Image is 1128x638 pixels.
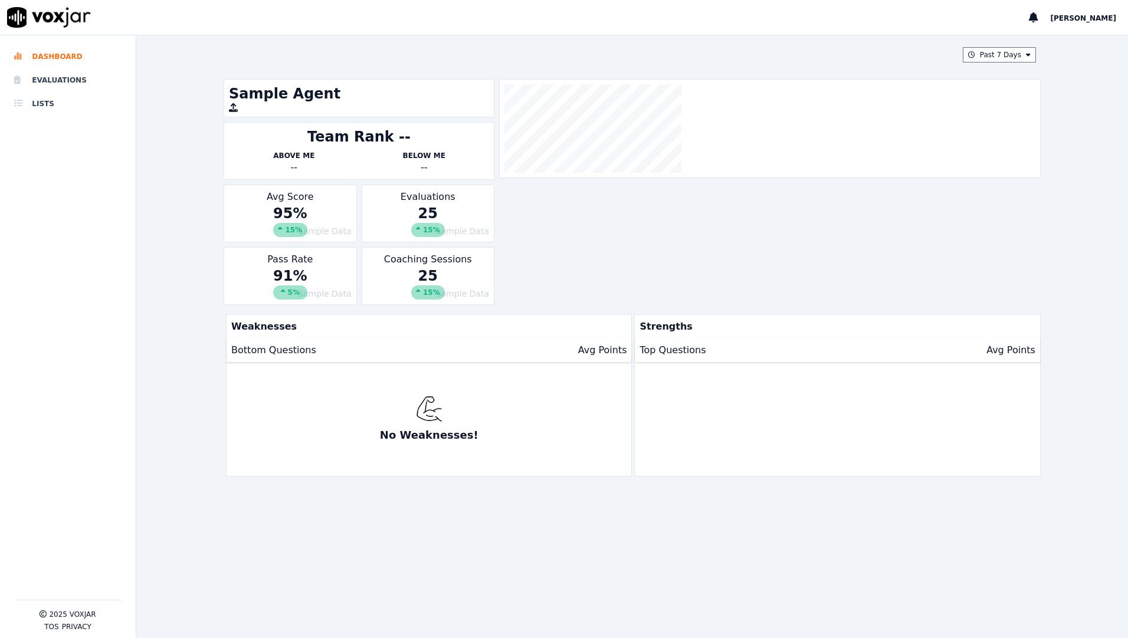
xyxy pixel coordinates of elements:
[1050,14,1116,22] span: [PERSON_NAME]
[411,223,445,237] div: 15%
[367,225,489,237] div: Sample Data
[1050,11,1128,25] button: [PERSON_NAME]
[359,151,489,160] p: Below Me
[411,285,445,300] div: 15%
[416,396,442,422] img: muscle
[229,151,359,160] p: Above Me
[44,622,58,632] button: TOS
[7,7,91,28] img: voxjar logo
[307,127,411,146] div: Team Rank --
[14,92,122,116] a: Lists
[640,343,706,357] p: Top Questions
[231,343,316,357] p: Bottom Questions
[229,160,359,175] div: --
[227,315,627,338] p: Weaknesses
[229,225,351,237] div: Sample Data
[411,204,445,237] div: 25
[229,84,489,103] h1: Sample Agent
[49,610,96,619] p: 2025 Voxjar
[578,343,627,357] p: Avg Points
[224,247,356,305] div: Pass Rate
[62,622,91,632] button: Privacy
[273,223,307,237] div: 15%
[986,343,1035,357] p: Avg Points
[273,267,307,300] div: 91%
[367,288,489,300] div: Sample Data
[963,47,1036,63] button: Past 7 Days
[362,247,494,305] div: Coaching Sessions
[14,68,122,92] a: Evaluations
[14,45,122,68] a: Dashboard
[273,285,307,300] div: 5%
[224,185,356,242] div: Avg Score
[362,185,494,242] div: Evaluations
[635,315,1035,338] p: Strengths
[273,204,307,237] div: 95%
[229,288,351,300] div: Sample Data
[411,267,445,300] div: 25
[359,160,489,175] div: --
[380,427,478,443] p: No Weaknesses!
